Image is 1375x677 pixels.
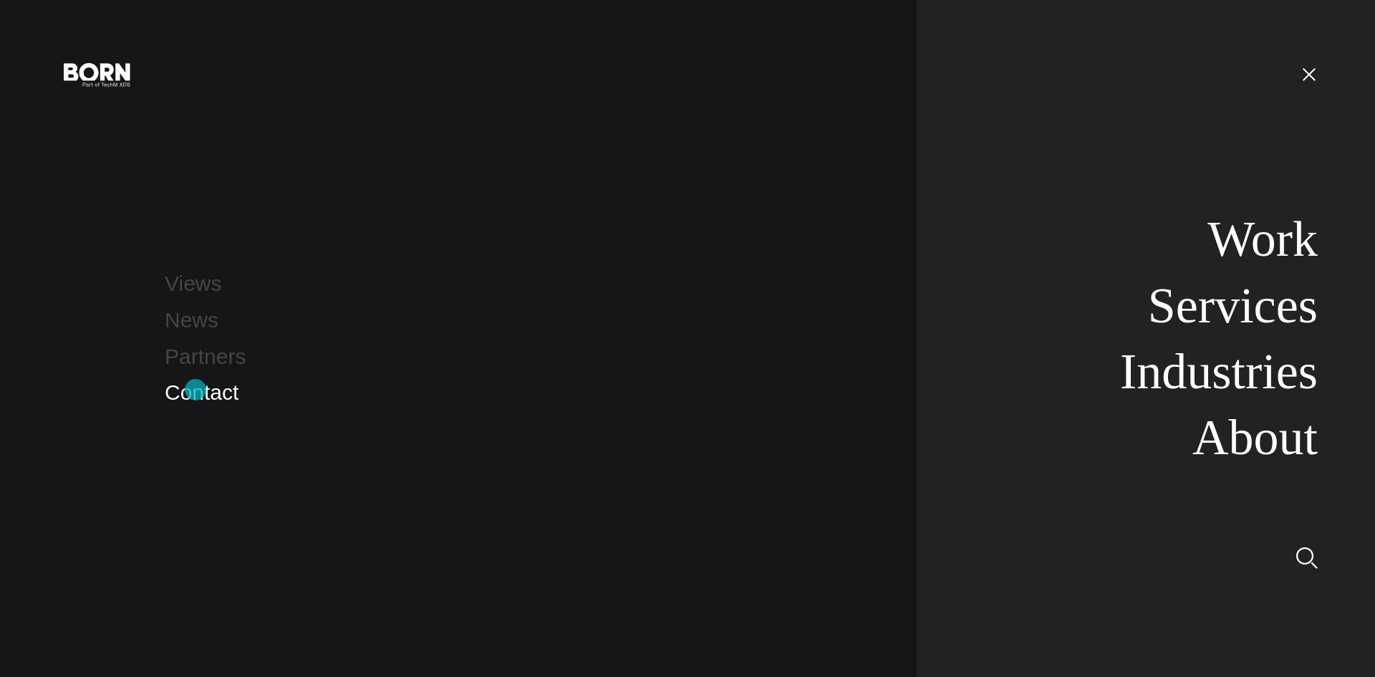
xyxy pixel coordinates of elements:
button: Open [1292,59,1326,89]
a: Views [165,272,221,295]
a: Partners [165,345,246,368]
a: Services [1148,278,1318,333]
img: Search [1296,547,1318,569]
a: Work [1207,211,1318,267]
a: About [1192,410,1318,465]
a: Industries [1120,344,1318,399]
a: News [165,308,218,332]
a: Contact [165,380,238,404]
